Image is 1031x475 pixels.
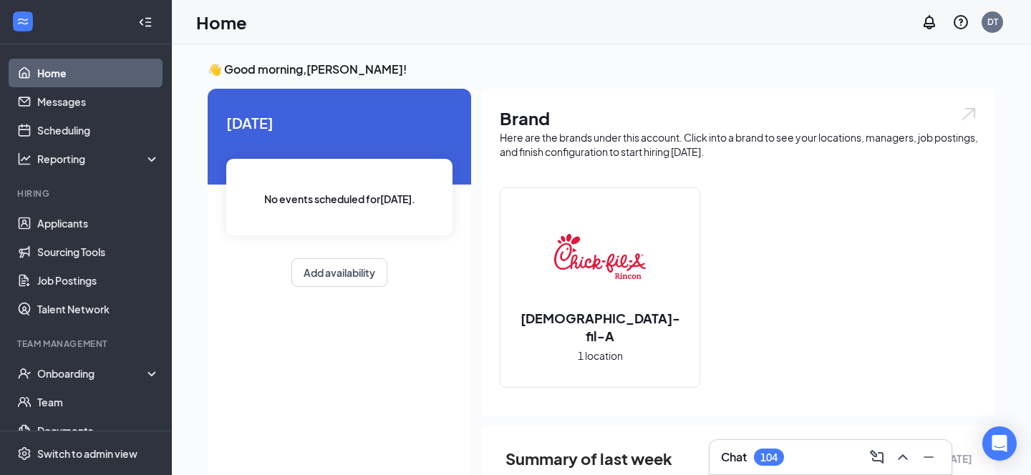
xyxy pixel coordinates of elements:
[37,366,147,381] div: Onboarding
[17,187,157,200] div: Hiring
[196,10,247,34] h1: Home
[500,309,700,345] h2: [DEMOGRAPHIC_DATA]-fil-A
[226,112,452,134] span: [DATE]
[264,191,415,207] span: No events scheduled for [DATE] .
[894,449,911,466] svg: ChevronUp
[920,449,937,466] svg: Minimize
[37,59,160,87] a: Home
[37,446,137,461] div: Switch to admin view
[578,348,623,363] span: 1 location
[291,258,387,287] button: Add availability
[17,338,157,350] div: Team Management
[959,106,978,122] img: open.6027fd2a22e1237b5b06.svg
[500,130,978,159] div: Here are the brands under this account. Click into a brand to see your locations, managers, job p...
[37,116,160,145] a: Scheduling
[500,106,978,130] h1: Brand
[17,366,32,381] svg: UserCheck
[721,449,747,465] h3: Chat
[917,446,940,469] button: Minimize
[37,152,160,166] div: Reporting
[37,209,160,237] a: Applicants
[921,14,938,31] svg: Notifications
[208,62,995,77] h3: 👋 Good morning, [PERSON_NAME] !
[138,15,153,29] svg: Collapse
[505,446,672,471] span: Summary of last week
[952,14,969,31] svg: QuestionInfo
[987,16,998,28] div: DT
[37,87,160,116] a: Messages
[16,14,30,29] svg: WorkstreamLogo
[760,451,778,464] div: 104
[554,212,646,303] img: Chick-fil-A
[37,266,160,295] a: Job Postings
[17,446,32,461] svg: Settings
[37,388,160,416] a: Team
[37,295,160,323] a: Talent Network
[868,449,886,466] svg: ComposeMessage
[37,237,160,266] a: Sourcing Tools
[866,446,889,469] button: ComposeMessage
[891,446,914,469] button: ChevronUp
[37,416,160,445] a: Documents
[982,426,1017,461] div: Open Intercom Messenger
[17,152,32,166] svg: Analysis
